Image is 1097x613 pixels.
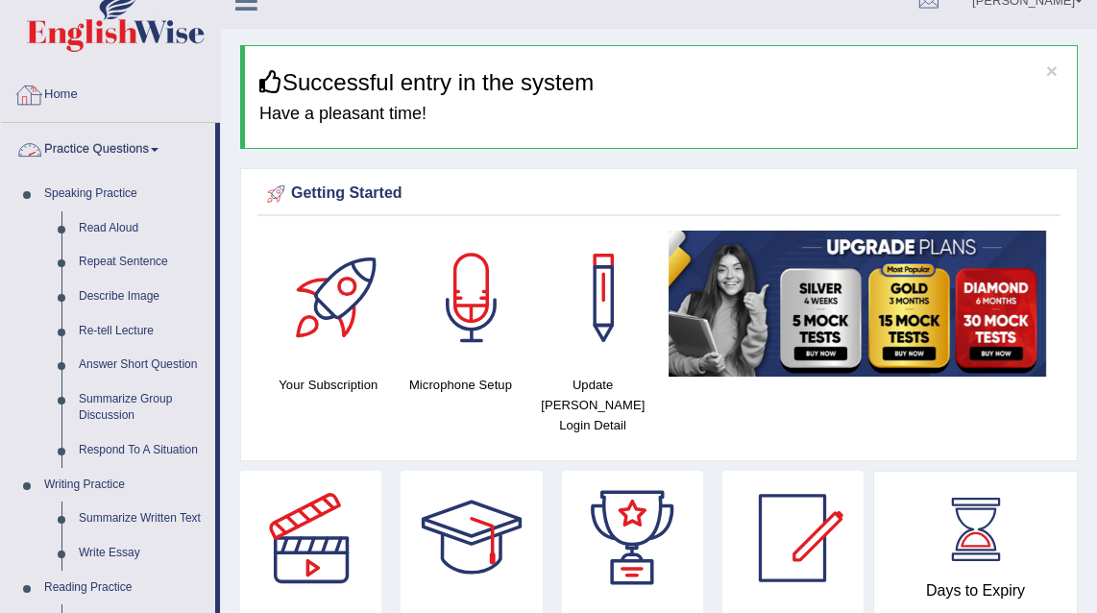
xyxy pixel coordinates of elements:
a: Summarize Written Text [70,502,215,536]
button: × [1046,61,1058,81]
a: Repeat Sentence [70,245,215,280]
h4: Your Subscription [272,375,385,395]
a: Reading Practice [36,571,215,605]
a: Summarize Group Discussion [70,382,215,433]
h4: Have a pleasant time! [259,105,1062,124]
a: Writing Practice [36,468,215,503]
h4: Update [PERSON_NAME] Login Detail [536,375,649,435]
img: small5.jpg [669,231,1046,377]
a: Describe Image [70,280,215,314]
a: Write Essay [70,536,215,571]
a: Home [1,68,220,116]
a: Re-tell Lecture [70,314,215,349]
a: Practice Questions [1,123,215,171]
a: Answer Short Question [70,348,215,382]
h3: Successful entry in the system [259,70,1062,95]
div: Getting Started [262,180,1056,208]
a: Speaking Practice [36,177,215,211]
a: Read Aloud [70,211,215,246]
h4: Days to Expiry [895,582,1056,600]
h4: Microphone Setup [404,375,518,395]
a: Respond To A Situation [70,433,215,468]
